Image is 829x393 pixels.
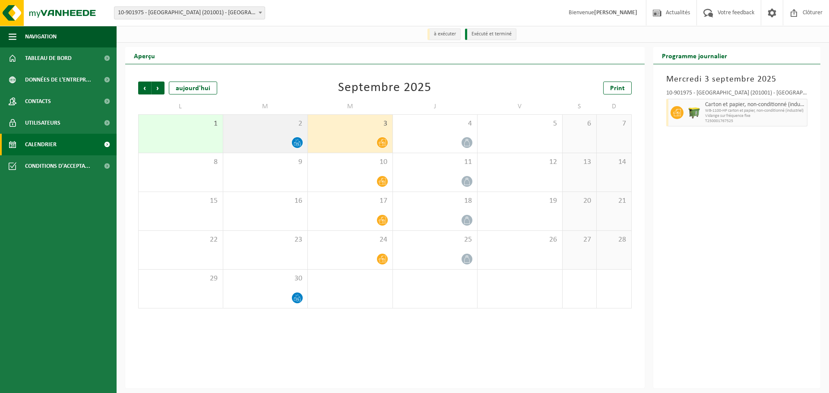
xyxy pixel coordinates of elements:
[482,196,558,206] span: 19
[601,119,626,129] span: 7
[397,235,473,245] span: 25
[688,106,701,119] img: WB-1100-HPE-GN-51
[312,157,388,167] span: 10
[25,155,90,177] span: Conditions d'accepta...
[114,6,265,19] span: 10-901975 - AVA SINT-JANS-MOLENBEEK (201001) - SINT-JANS-MOLENBEEK
[705,113,805,119] span: Vidange sur fréquence fixe
[603,82,632,94] a: Print
[427,28,461,40] li: à exécuter
[138,99,223,114] td: L
[666,73,808,86] h3: Mercredi 3 septembre 2025
[397,157,473,167] span: 11
[567,157,592,167] span: 13
[393,99,478,114] td: J
[25,69,91,91] span: Données de l'entrepr...
[312,235,388,245] span: 24
[169,82,217,94] div: aujourd'hui
[601,235,626,245] span: 28
[597,99,631,114] td: D
[478,99,563,114] td: V
[567,196,592,206] span: 20
[25,134,57,155] span: Calendrier
[397,119,473,129] span: 4
[25,91,51,112] span: Contacts
[25,112,60,134] span: Utilisateurs
[228,196,304,206] span: 16
[601,157,626,167] span: 14
[338,82,431,94] div: Septembre 2025
[25,47,72,69] span: Tableau de bord
[482,235,558,245] span: 26
[308,99,393,114] td: M
[228,235,304,245] span: 23
[125,47,164,64] h2: Aperçu
[653,47,736,64] h2: Programme journalier
[228,274,304,283] span: 30
[465,28,516,40] li: Exécuté et terminé
[228,157,304,167] span: 9
[228,119,304,129] span: 2
[705,119,805,124] span: T250001767525
[143,235,218,245] span: 22
[563,99,597,114] td: S
[143,274,218,283] span: 29
[482,119,558,129] span: 5
[705,108,805,113] span: WB-1100-HP carton et papier, non-conditionné (industriel)
[666,90,808,99] div: 10-901975 - [GEOGRAPHIC_DATA] (201001) - [GEOGRAPHIC_DATA]
[567,235,592,245] span: 27
[152,82,165,94] span: Suivant
[705,101,805,108] span: Carton et papier, non-conditionné (industriel)
[601,196,626,206] span: 21
[25,26,57,47] span: Navigation
[114,7,265,19] span: 10-901975 - AVA SINT-JANS-MOLENBEEK (201001) - SINT-JANS-MOLENBEEK
[594,9,637,16] strong: [PERSON_NAME]
[312,196,388,206] span: 17
[312,119,388,129] span: 3
[482,157,558,167] span: 12
[143,119,218,129] span: 1
[397,196,473,206] span: 18
[610,85,625,92] span: Print
[223,99,308,114] td: M
[143,196,218,206] span: 15
[143,157,218,167] span: 8
[567,119,592,129] span: 6
[138,82,151,94] span: Précédent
